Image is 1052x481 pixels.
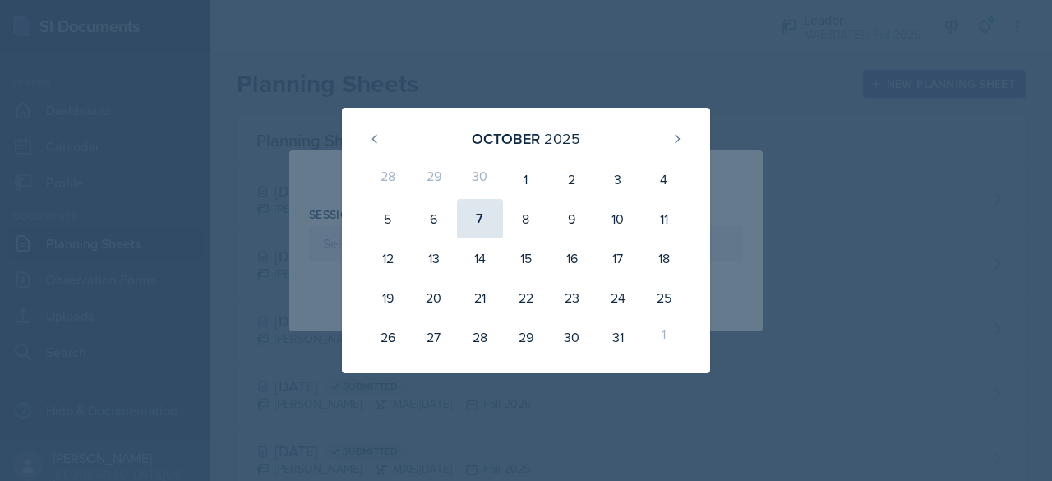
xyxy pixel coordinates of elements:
div: 31 [595,317,641,357]
div: 9 [549,199,595,238]
div: 4 [641,160,687,199]
div: 28 [457,317,503,357]
div: 5 [365,199,411,238]
div: 7 [457,199,503,238]
div: 27 [411,317,457,357]
div: 3 [595,160,641,199]
div: 21 [457,278,503,317]
div: 30 [457,160,503,199]
div: 1 [503,160,549,199]
div: 19 [365,278,411,317]
div: 24 [595,278,641,317]
div: 16 [549,238,595,278]
div: 29 [411,160,457,199]
div: 12 [365,238,411,278]
div: 17 [595,238,641,278]
div: 28 [365,160,411,199]
div: 2 [549,160,595,199]
div: 29 [503,317,549,357]
div: 2025 [544,127,580,150]
div: 22 [503,278,549,317]
div: 23 [549,278,595,317]
div: 6 [411,199,457,238]
div: 26 [365,317,411,357]
div: 13 [411,238,457,278]
div: 8 [503,199,549,238]
div: 25 [641,278,687,317]
div: 10 [595,199,641,238]
div: October [472,127,540,150]
div: 15 [503,238,549,278]
div: 20 [411,278,457,317]
div: 14 [457,238,503,278]
div: 1 [641,317,687,357]
div: 11 [641,199,687,238]
div: 18 [641,238,687,278]
div: 30 [549,317,595,357]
